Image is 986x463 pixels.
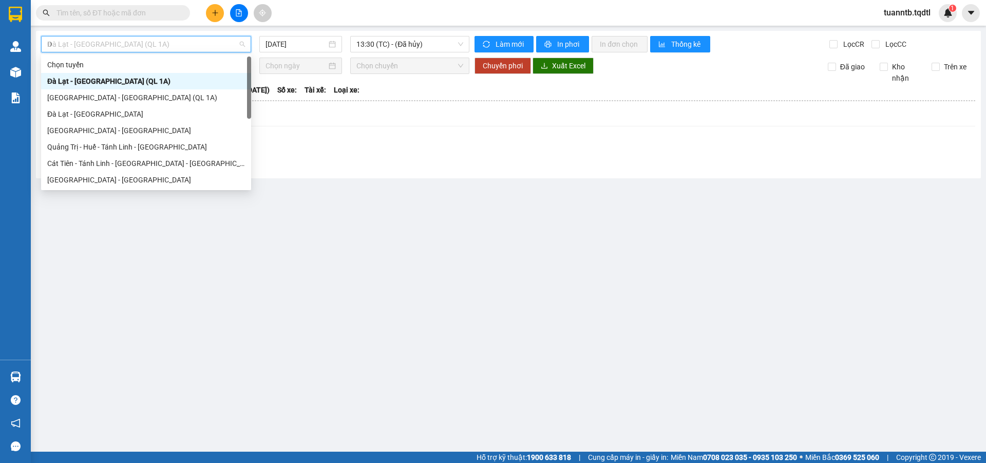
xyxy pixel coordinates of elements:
span: tuanntb.tqdtl [876,6,939,19]
button: printerIn phơi [536,36,589,52]
strong: 0708 023 035 - 0935 103 250 [703,453,797,461]
button: bar-chartThống kê [650,36,710,52]
div: Đà Lạt - [GEOGRAPHIC_DATA] [47,108,245,120]
div: Sài Gòn - Quảng Trị [41,172,251,188]
input: Tìm tên, số ĐT hoặc mã đơn [56,7,178,18]
span: Cung cấp máy in - giấy in: [588,452,668,463]
div: Sài Gòn - Đà Lạt (QL 1A) [41,89,251,106]
span: notification [11,418,21,428]
span: file-add [235,9,242,16]
div: Cát Tiên - Tánh Linh - [GEOGRAPHIC_DATA] - [GEOGRAPHIC_DATA] [47,158,245,169]
button: aim [254,4,272,22]
sup: 1 [949,5,956,12]
span: ⚪️ [800,455,803,459]
span: bar-chart [658,41,667,49]
img: warehouse-icon [10,372,21,382]
button: In đơn chọn [592,36,648,52]
img: logo-vxr [9,7,22,22]
span: Hỗ trợ kỹ thuật: [477,452,571,463]
img: icon-new-feature [943,8,953,17]
span: 13:30 (TC) - (Đã hủy) [356,36,463,52]
div: Đà Lạt - Sài Gòn [41,106,251,122]
div: Sài Gòn - Đà Lạt [41,122,251,139]
span: Số xe: [277,84,297,96]
span: Loại xe: [334,84,359,96]
div: [GEOGRAPHIC_DATA] - [GEOGRAPHIC_DATA] [47,125,245,136]
span: Làm mới [496,39,525,50]
div: Đà Lạt - [GEOGRAPHIC_DATA] (QL 1A) [47,76,245,87]
span: Đã giao [836,61,869,72]
span: question-circle [11,395,21,405]
button: syncLàm mới [475,36,534,52]
div: Chọn tuyến [47,59,245,70]
span: plus [212,9,219,16]
div: Đà Lạt - Sài Gòn (QL 1A) [41,73,251,89]
button: caret-down [962,4,980,22]
span: | [579,452,580,463]
span: 1 [951,5,954,12]
button: file-add [230,4,248,22]
span: Thống kê [671,39,702,50]
span: Miền Bắc [805,452,879,463]
span: | [887,452,888,463]
strong: 1900 633 818 [527,453,571,461]
img: solution-icon [10,92,21,103]
span: In phơi [557,39,581,50]
div: Quảng Trị - Huế - Tánh Linh - Cát Tiên [41,139,251,155]
strong: 0369 525 060 [835,453,879,461]
img: warehouse-icon [10,41,21,52]
div: Cát Tiên - Tánh Linh - Huế - Quảng Trị [41,155,251,172]
span: caret-down [966,8,976,17]
span: Lọc CR [839,39,866,50]
span: copyright [929,454,936,461]
div: Chọn tuyến [41,57,251,73]
button: plus [206,4,224,22]
div: Quảng Trị - Huế - Tánh Linh - [GEOGRAPHIC_DATA] [47,141,245,153]
span: printer [544,41,553,49]
span: Chọn chuyến [356,58,463,73]
span: Miền Nam [671,452,797,463]
span: sync [483,41,491,49]
button: Chuyển phơi [475,58,531,74]
div: [GEOGRAPHIC_DATA] - [GEOGRAPHIC_DATA] [47,174,245,186]
span: Tài xế: [305,84,326,96]
span: message [11,441,21,451]
span: search [43,9,50,16]
input: Chọn ngày [266,60,327,71]
div: [GEOGRAPHIC_DATA] - [GEOGRAPHIC_DATA] (QL 1A) [47,92,245,103]
span: Trên xe [940,61,971,72]
button: downloadXuất Excel [533,58,594,74]
span: Đà Lạt - Sài Gòn (QL 1A) [47,36,245,52]
img: warehouse-icon [10,67,21,78]
span: aim [259,9,266,16]
input: 14/09/2025 [266,39,327,50]
span: Lọc CC [881,39,908,50]
span: Kho nhận [888,61,924,84]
